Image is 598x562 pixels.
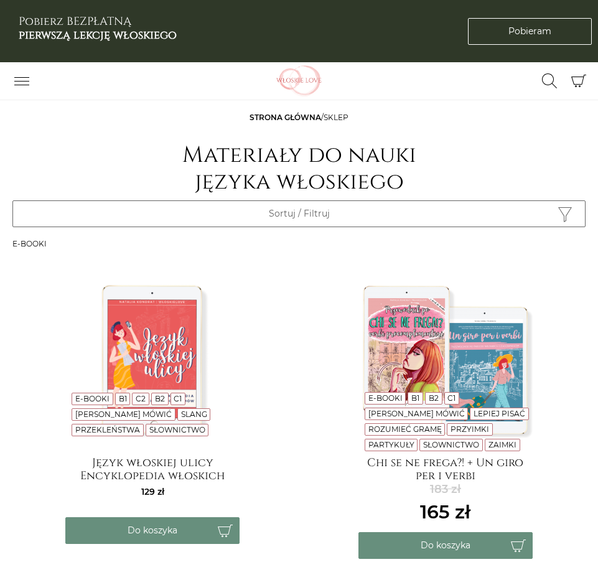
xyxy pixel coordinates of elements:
a: Przyimki [451,424,489,434]
a: Chi se ne frega?! + Un giro per i verbi [358,456,533,481]
a: Partykuły [368,440,414,449]
span: sklep [324,113,348,122]
span: Pobieram [508,25,551,38]
a: Zaimki [488,440,516,449]
a: Slang [181,410,207,419]
a: C2 [136,394,146,403]
ins: 165 [420,498,470,526]
a: C1 [174,394,182,403]
a: [PERSON_NAME] mówić [75,410,172,419]
h3: E-booki [12,240,586,248]
button: Przełącz widoczność filtrów [12,200,586,227]
span: / [250,113,348,122]
del: 183 [420,481,470,498]
a: B2 [155,394,165,403]
button: Przełącz nawigację [6,70,37,91]
b: pierwszą lekcję włoskiego [19,27,177,43]
span: 129 [141,486,164,497]
img: Włoskielove [259,65,340,96]
a: B2 [429,393,439,403]
a: Strona główna [250,113,321,122]
a: B1 [411,393,419,403]
a: Słownictwo [149,425,205,434]
a: C1 [447,393,456,403]
h1: Materiały do nauki języka włoskiego [175,142,424,195]
a: Słownictwo [423,440,479,449]
a: B1 [119,394,127,403]
a: Rozumieć gramę [368,424,442,434]
a: Pobieram [468,18,592,45]
a: E-booki [75,394,110,403]
a: [PERSON_NAME] mówić [368,409,465,418]
h3: Pobierz BEZPŁATNĄ [19,15,177,42]
a: Lepiej pisać [474,409,525,418]
button: Koszyk [565,68,592,95]
a: Język włoskiej ulicy Encyklopedia włoskich wulgaryzmów [65,456,240,481]
button: Do koszyka [65,517,240,544]
a: E-booki [368,393,403,403]
a: Przekleństwa [75,425,140,434]
button: Przełącz formularz wyszukiwania [534,70,565,91]
button: Do koszyka [358,532,533,559]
